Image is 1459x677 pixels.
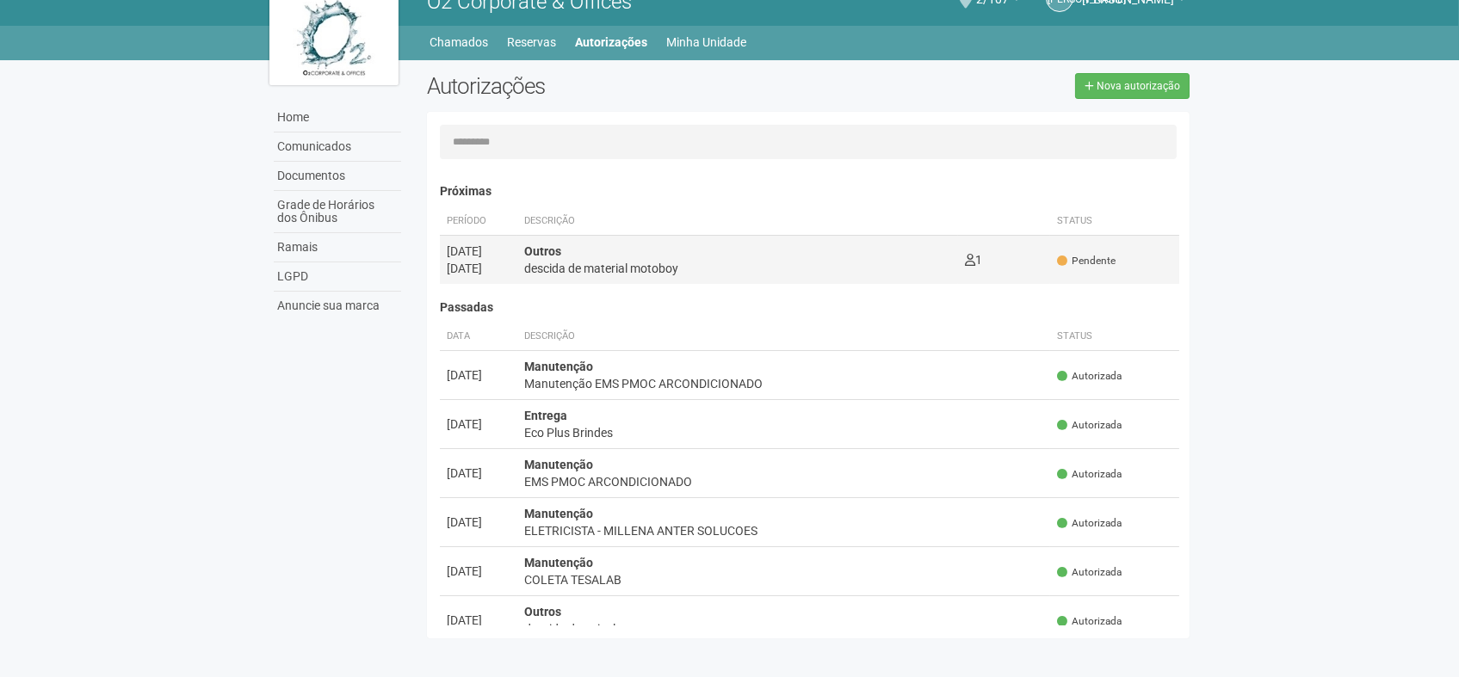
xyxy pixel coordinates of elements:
div: COLETA TESALAB [524,571,1044,588]
a: Minha Unidade [667,30,747,54]
span: Autorizada [1057,565,1122,580]
div: [DATE] [447,366,510,384]
div: [DATE] [447,514,510,531]
strong: Outros [524,244,561,258]
div: [DATE] [447,612,510,629]
div: [DATE] [447,415,510,433]
span: Autorizada [1057,516,1122,531]
div: [DATE] [447,260,510,277]
th: Descrição [517,323,1051,351]
div: [DATE] [447,243,510,260]
a: Documentos [274,162,401,191]
div: Manutenção EMS PMOC ARCONDICIONADO [524,375,1044,392]
span: Autorizada [1057,369,1122,384]
a: Home [274,103,401,132]
th: Data [440,323,517,351]
a: Grade de Horários dos Ônibus [274,191,401,233]
div: descida de painel [524,620,1044,637]
a: Anuncie sua marca [274,292,401,320]
a: Ramais [274,233,401,262]
strong: Manutenção [524,507,593,520]
strong: Manutenção [524,556,593,569]
a: Chamados [430,30,489,54]
strong: Outros [524,605,561,619]
h4: Passadas [440,301,1180,314]
a: Autorizações [576,30,648,54]
span: Pendente [1057,254,1116,268]
div: ELETRICISTA - MILLENA ANTER SOLUCOES [524,522,1044,539]
a: Comunicados [274,132,401,162]
span: Autorizada [1057,467,1122,482]
strong: Manutenção [524,360,593,373]
h4: Próximas [440,185,1180,198]
strong: Manutenção [524,458,593,471]
th: Status [1050,323,1179,351]
div: EMS PMOC ARCONDICIONADO [524,473,1044,490]
span: Autorizada [1057,614,1122,629]
span: 1 [965,253,982,267]
a: Reservas [508,30,557,54]
a: LGPD [274,262,401,292]
div: Eco Plus Brindes [524,424,1044,441]
th: Status [1050,207,1179,236]
strong: Entrega [524,409,567,422]
div: [DATE] [447,465,510,482]
span: Nova autorização [1097,80,1180,92]
th: Período [440,207,517,236]
h2: Autorizações [427,73,795,99]
th: Descrição [517,207,958,236]
span: Autorizada [1057,418,1122,433]
a: Nova autorização [1075,73,1190,99]
div: descida de material motoboy [524,260,951,277]
div: [DATE] [447,563,510,580]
